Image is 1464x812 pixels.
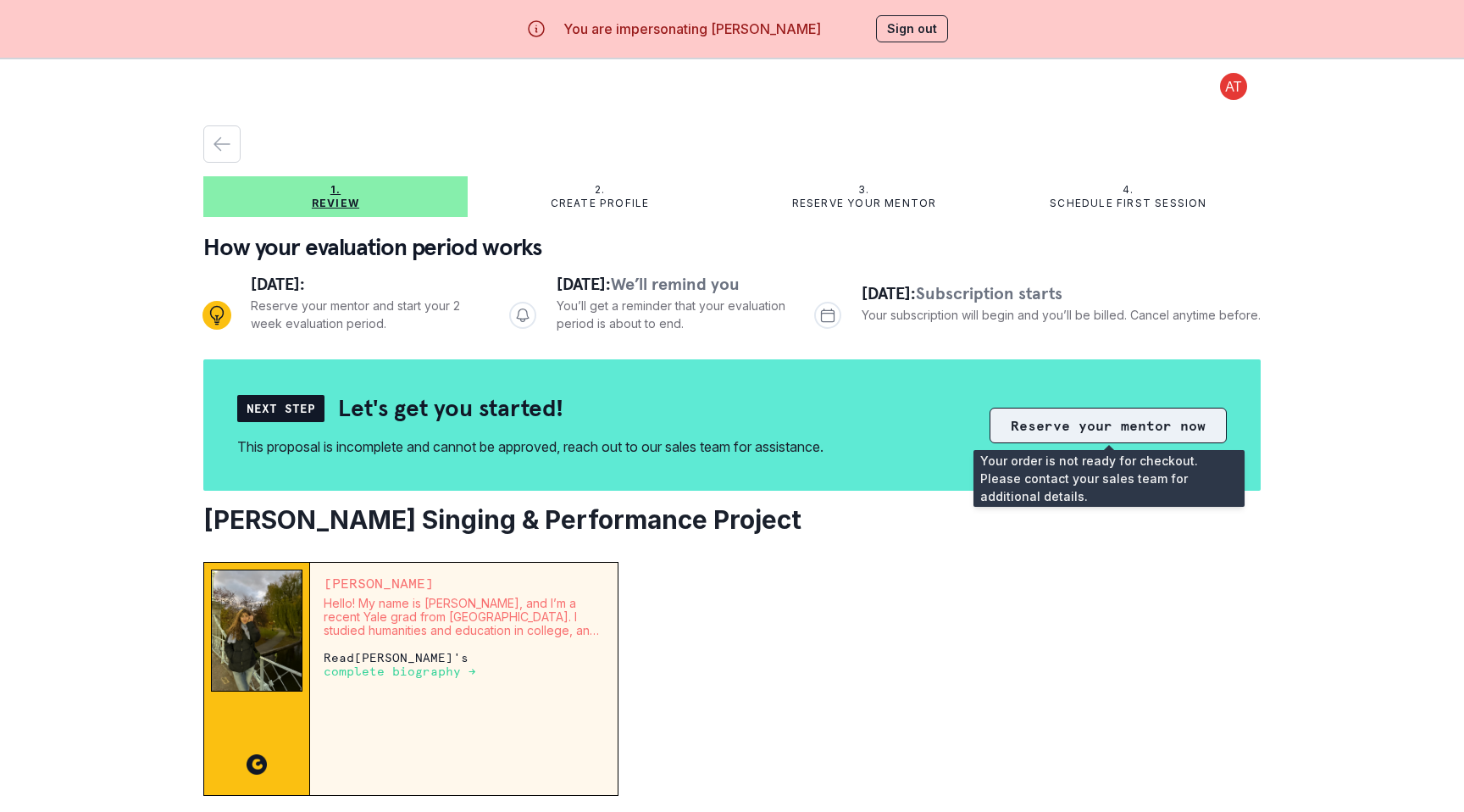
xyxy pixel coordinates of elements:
[203,504,1261,535] h2: [PERSON_NAME] Singing & Performance Project
[858,183,869,197] p: 3.
[251,273,305,295] span: [DATE]:
[551,197,650,210] p: Create profile
[251,297,482,332] p: Reserve your mentor and start your 2 week evaluation period.
[563,19,821,39] p: You are impersonating [PERSON_NAME]
[557,297,788,332] p: You’ll get a reminder that your evaluation period is about to end.
[862,282,916,304] span: [DATE]:
[324,651,604,678] p: Read [PERSON_NAME] 's
[338,393,563,423] h2: Let's get you started!
[203,231,1261,264] p: How your evaluation period works
[247,754,267,775] img: CC image
[611,273,740,295] span: We’ll remind you
[1050,197,1206,210] p: Schedule first session
[324,664,476,678] a: complete biography →
[324,597,604,637] p: Hello! My name is [PERSON_NAME], and I’m a recent Yale grad from [GEOGRAPHIC_DATA]. I studied hum...
[237,395,324,422] div: Next Step
[330,183,341,197] p: 1.
[557,273,611,295] span: [DATE]:
[595,183,605,197] p: 2.
[792,197,937,210] p: Reserve your mentor
[211,570,302,691] img: Mentor Image
[1206,73,1261,100] button: profile picture
[237,437,823,457] div: This proposal is incomplete and cannot be approved, reach out to our sales team for assistance.
[916,282,1062,304] span: Subscription starts
[990,408,1227,443] button: Reserve your mentor now
[324,665,476,678] p: complete biography →
[203,271,1261,359] div: Progress
[876,15,948,42] button: Sign out
[1123,183,1134,197] p: 4.
[324,576,604,590] p: [PERSON_NAME]
[862,306,1261,324] p: Your subscription will begin and you’ll be billed. Cancel anytime before.
[312,197,359,210] p: Review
